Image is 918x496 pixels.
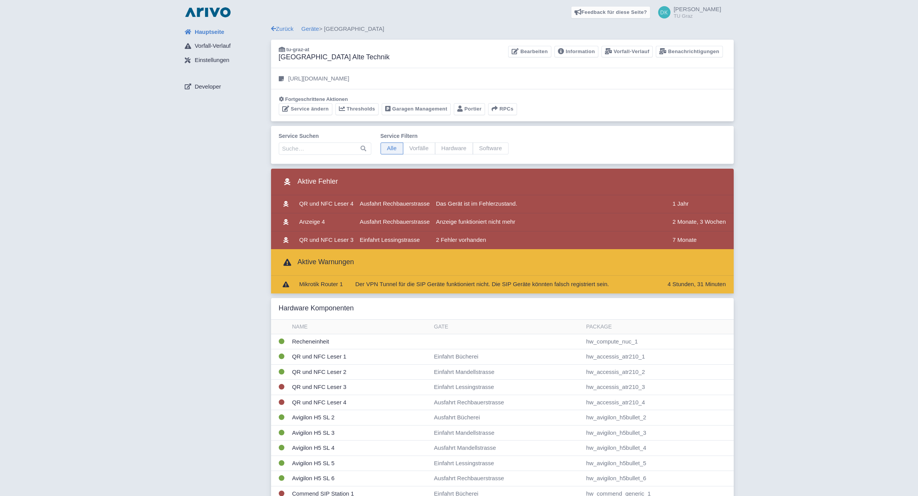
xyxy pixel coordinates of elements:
[279,255,354,269] h3: Aktive Warnungen
[431,425,583,441] td: Einfahrt Mandellstrasse
[431,395,583,410] td: Ausfahrt Rechbauerstrasse
[289,456,431,471] td: Avigilon H5 SL 5
[289,364,431,380] td: QR und NFC Leser 2
[271,25,294,32] a: Zurück
[289,380,431,395] td: QR und NFC Leser 3
[296,276,346,293] td: Mikrotik Router 1
[583,441,733,456] td: hw_avigilon_h5bullet_4
[674,13,721,18] small: TU Graz
[279,175,338,189] h3: Aktive Fehler
[508,46,551,58] a: Bearbeiten
[289,410,431,426] td: Avigilon H5 SL 2
[271,25,734,34] div: > [GEOGRAPHIC_DATA]
[435,142,473,154] span: Hardware
[669,231,733,249] td: 7 Monate
[357,231,433,249] td: Einfahrt Lessingstrasse
[296,195,357,213] td: QR und NFC Leser 4
[279,304,354,313] h3: Hardware Komponenten
[669,213,733,231] td: 2 Monate, 3 Wochen
[279,142,371,155] input: Suche…
[195,56,229,65] span: Einstellungen
[289,334,431,349] td: Recheneinheit
[382,103,451,115] a: Garagen Management
[454,103,485,115] a: Portier
[669,195,733,213] td: 1 Jahr
[195,82,221,91] span: Developer
[279,53,390,62] h3: [GEOGRAPHIC_DATA] Alte Technik
[381,132,509,140] label: Service filtern
[473,142,509,154] span: Software
[183,6,232,18] img: logo
[674,6,721,12] span: [PERSON_NAME]
[583,471,733,486] td: hw_avigilon_h5bullet_6
[583,410,733,426] td: hw_avigilon_h5bullet_2
[195,28,224,37] span: Hauptseite
[488,103,517,115] button: RPCs
[583,425,733,441] td: hw_avigilon_h5bullet_3
[554,46,598,58] a: Information
[583,320,733,334] th: Package
[656,46,723,58] a: Benachrichtigungen
[583,395,733,410] td: hw_accessis_atr210_4
[279,103,332,115] a: Service ändern
[179,53,271,68] a: Einstellungen
[289,349,431,365] td: QR und NFC Leser 1
[289,395,431,410] td: QR und NFC Leser 4
[179,25,271,39] a: Hauptseite
[431,380,583,395] td: Einfahrt Lessingstrasse
[179,79,271,94] a: Developer
[431,456,583,471] td: Einfahrt Lessingstrasse
[436,218,515,225] span: Anzeige funktioniert nicht mehr
[601,46,653,58] a: Vorfall-Verlauf
[296,213,357,231] td: Anzeige 4
[431,349,583,365] td: Einfahrt Bücherei
[654,6,721,18] a: [PERSON_NAME] TU Graz
[286,47,310,52] span: tu-graz-at
[302,25,319,32] a: Geräte
[357,213,433,231] td: Ausfahrt Rechbauerstrasse
[289,320,431,334] th: Name
[279,132,371,140] label: Service suchen
[431,320,583,334] th: Gate
[289,471,431,486] td: Avigilon H5 SL 6
[665,276,734,293] td: 4 Stunden, 31 Minuten
[571,6,651,18] a: Feedback für diese Seite?
[289,425,431,441] td: Avigilon H5 SL 3
[583,456,733,471] td: hw_avigilon_h5bullet_5
[431,364,583,380] td: Einfahrt Mandellstrasse
[431,441,583,456] td: Ausfahrt Mandellstrasse
[288,74,349,83] p: [URL][DOMAIN_NAME]
[289,441,431,456] td: Avigilon H5 SL 4
[431,471,583,486] td: Ausfahrt Rechbauerstrasse
[355,281,609,287] span: Der VPN Tunnel für die SIP Geräte funktioniert nicht. Die SIP Geräte könnten falsch registriert s...
[285,96,348,102] span: Fortgeschrittene Aktionen
[195,42,231,50] span: Vorfall-Verlauf
[403,142,435,154] span: Vorfälle
[583,334,733,349] td: hw_compute_nuc_1
[583,364,733,380] td: hw_accessis_atr210_2
[436,200,517,207] span: Das Gerät ist im Fehlerzustand.
[381,142,403,154] span: Alle
[179,39,271,54] a: Vorfall-Verlauf
[431,410,583,426] td: Ausfahrt Bücherei
[583,349,733,365] td: hw_accessis_atr210_1
[335,103,379,115] a: Thresholds
[357,195,433,213] td: Ausfahrt Rechbauerstrasse
[583,380,733,395] td: hw_accessis_atr210_3
[296,231,357,249] td: QR und NFC Leser 3
[436,236,486,243] span: 2 Fehler vorhanden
